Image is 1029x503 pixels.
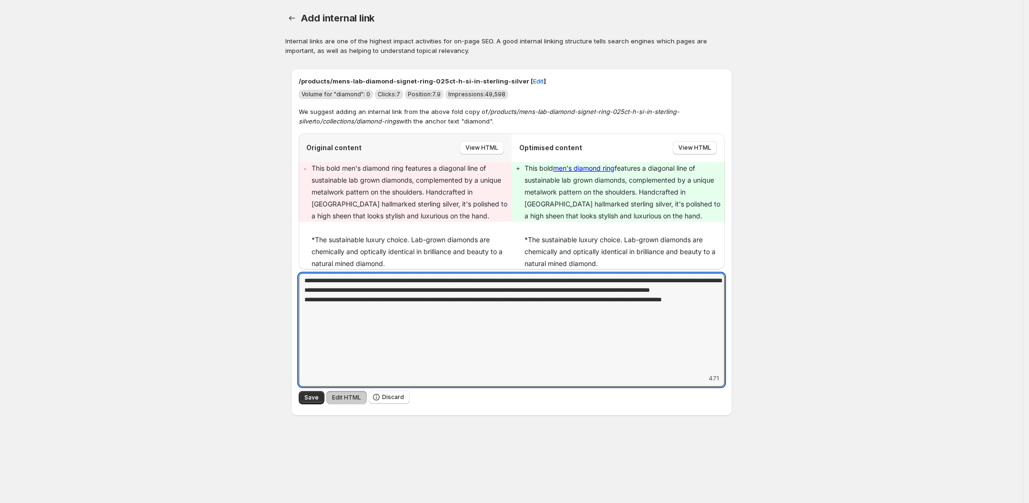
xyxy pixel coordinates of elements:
pre: + [516,163,520,175]
span: View HTML [465,144,498,152]
span: Edit [533,76,544,86]
p: Internal links are one of the highest impact activities for on-page SEO. A good internal linking ... [285,36,738,55]
button: Discard [369,390,410,404]
pre: - [303,163,307,175]
p: This bold features a diagonal line of sustainable lab grown diamonds, complemented by a unique me... [525,162,724,222]
div: *The sustainable luxury choice. Lab-grown diamonds are chemically and optically identical in bril... [525,222,724,269]
p: We suggest adding an internal link from the above fold copy of to with the anchor text "diamond". [299,107,725,126]
span: Add internal link [301,12,375,24]
button: View HTML [460,141,504,154]
p: This bold men's diamond ring features a diagonal line of sustainable lab grown diamonds, compleme... [312,162,511,222]
a: men's diamond ring [553,164,615,172]
button: View HTML [673,141,717,154]
span: Save [304,394,319,401]
p: Optimised content [519,143,582,153]
span: Edit HTML [332,394,361,401]
button: Edit [527,73,549,89]
em: /collections/diamond-rings [320,117,399,125]
em: /products/mens-lab-diamond-signet-ring-025ct-h-si-in-sterling-silver [299,108,679,125]
div: *The sustainable luxury choice. Lab-grown diamonds are chemically and optically identical in bril... [312,222,511,269]
p: /products/mens-lab-diamond-signet-ring-025ct-h-si-in-sterling-silver [ ] [299,76,725,86]
span: Clicks: 7 [378,91,400,98]
button: Edit HTML [326,391,367,404]
span: Discard [382,393,404,401]
span: Impressions: 49,598 [448,91,505,98]
span: Position: 7.9 [408,91,441,98]
button: Save [299,391,324,404]
p: Original content [306,143,362,153]
span: Volume for "diamond": 0 [302,91,370,98]
span: View HTML [678,144,711,152]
